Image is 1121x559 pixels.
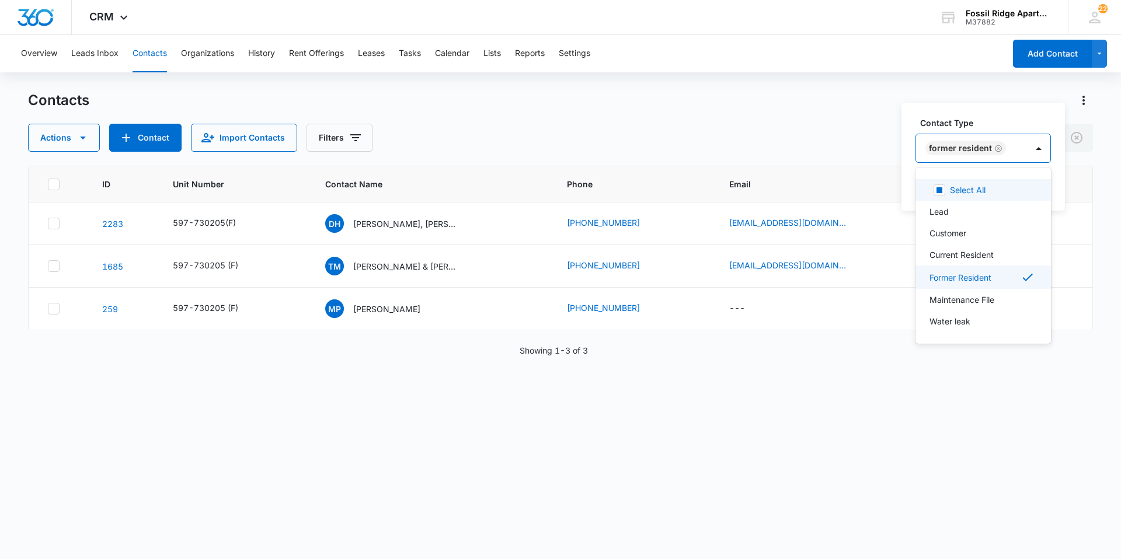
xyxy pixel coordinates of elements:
[1098,4,1108,13] div: notifications count
[89,11,114,23] span: CRM
[71,35,119,72] button: Leads Inbox
[325,214,344,233] span: DH
[929,205,949,218] p: Lead
[133,35,167,72] button: Contacts
[567,216,661,230] div: Phone - (734) 625-0130 - Select to Edit Field
[729,259,846,271] a: [EMAIL_ADDRESS][DOMAIN_NAME]
[358,35,385,72] button: Leases
[929,144,992,152] div: Former Resident
[102,219,123,229] a: Navigate to contact details page for Derek Hughes, David Hughes
[102,261,123,271] a: Navigate to contact details page for Trevor Mackenzie Jackson & Jocelyn Brors
[399,35,421,72] button: Tasks
[173,216,236,229] div: 597-730205(F)
[325,299,344,318] span: MP
[567,302,640,314] a: [PHONE_NUMBER]
[191,124,297,152] button: Import Contacts
[353,260,458,272] p: [PERSON_NAME] & [PERSON_NAME]
[435,35,469,72] button: Calendar
[289,35,344,72] button: Rent Offerings
[173,302,238,314] div: 597-730205 (F)
[325,178,523,190] span: Contact Name
[966,9,1051,18] div: account name
[173,216,257,230] div: Unit Number - 597-730205(F) - Select to Edit Field
[929,294,994,306] p: Maintenance File
[729,302,766,316] div: Email - - Select to Edit Field
[567,259,661,273] div: Phone - (970) 988-0354 - Select to Edit Field
[173,259,259,273] div: Unit Number - 597-730205 (F) - Select to Edit Field
[307,124,372,152] button: Filters
[729,302,745,316] div: ---
[28,92,89,109] h1: Contacts
[929,249,994,261] p: Current Resident
[102,304,118,314] a: Navigate to contact details page for Morgan Parrott
[181,35,234,72] button: Organizations
[729,216,867,230] div: Email - derekhughes3232@gmail.com - Select to Edit Field
[966,18,1051,26] div: account id
[1074,91,1093,110] button: Actions
[567,259,640,271] a: [PHONE_NUMBER]
[325,257,344,275] span: TM
[483,35,501,72] button: Lists
[920,117,1056,129] label: Contact Type
[109,124,182,152] button: Add Contact
[325,257,479,275] div: Contact Name - Trevor Mackenzie Jackson & Jocelyn Brors - Select to Edit Field
[929,227,966,239] p: Customer
[173,259,238,271] div: 597-730205 (F)
[559,35,590,72] button: Settings
[1098,4,1108,13] span: 22
[325,299,441,318] div: Contact Name - Morgan Parrott - Select to Edit Field
[173,302,259,316] div: Unit Number - 597-730205 (F) - Select to Edit Field
[729,259,867,273] div: Email - trevormjackson1998@gmail.com - Select to Edit Field
[353,218,458,230] p: [PERSON_NAME], [PERSON_NAME]
[567,178,684,190] span: Phone
[520,344,588,357] p: Showing 1-3 of 3
[567,302,661,316] div: Phone - (704) 572-8542 - Select to Edit Field
[173,178,297,190] span: Unit Number
[950,184,986,196] p: Select All
[21,35,57,72] button: Overview
[515,35,545,72] button: Reports
[567,216,640,229] a: [PHONE_NUMBER]
[1013,40,1092,68] button: Add Contact
[729,178,904,190] span: Email
[28,124,100,152] button: Actions
[325,214,479,233] div: Contact Name - Derek Hughes, David Hughes - Select to Edit Field
[1067,128,1086,147] button: Clear
[929,315,970,327] p: Water leak
[729,216,846,229] a: [EMAIL_ADDRESS][DOMAIN_NAME]
[248,35,275,72] button: History
[992,144,1002,152] div: Remove Former Resident
[353,303,420,315] p: [PERSON_NAME]
[929,271,991,284] p: Former Resident
[102,178,128,190] span: ID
